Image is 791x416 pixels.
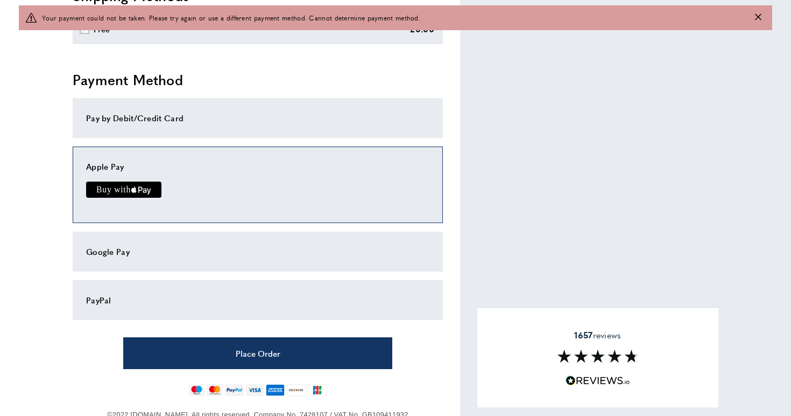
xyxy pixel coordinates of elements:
div: Apple Pay [86,160,429,173]
img: paypal [225,384,244,396]
h2: Payment Method [73,70,443,89]
div: Pay by Debit/Credit Card [86,112,429,124]
strong: 1657 [574,329,592,341]
div: PayPal [86,294,429,307]
img: american-express [266,384,285,396]
img: discover [287,384,306,396]
div: Google Pay [86,245,429,258]
button: Close message [755,12,761,23]
span: Your payment could not be taken. Please try again or use a different payment method. Cannot deter... [42,12,420,23]
img: visa [246,384,264,396]
button: Place Order [123,337,392,369]
img: maestro [189,384,204,396]
img: mastercard [207,384,222,396]
img: Reviews section [557,350,638,363]
span: reviews [574,330,621,341]
img: jcb [308,384,327,396]
img: Reviews.io 5 stars [566,376,630,386]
